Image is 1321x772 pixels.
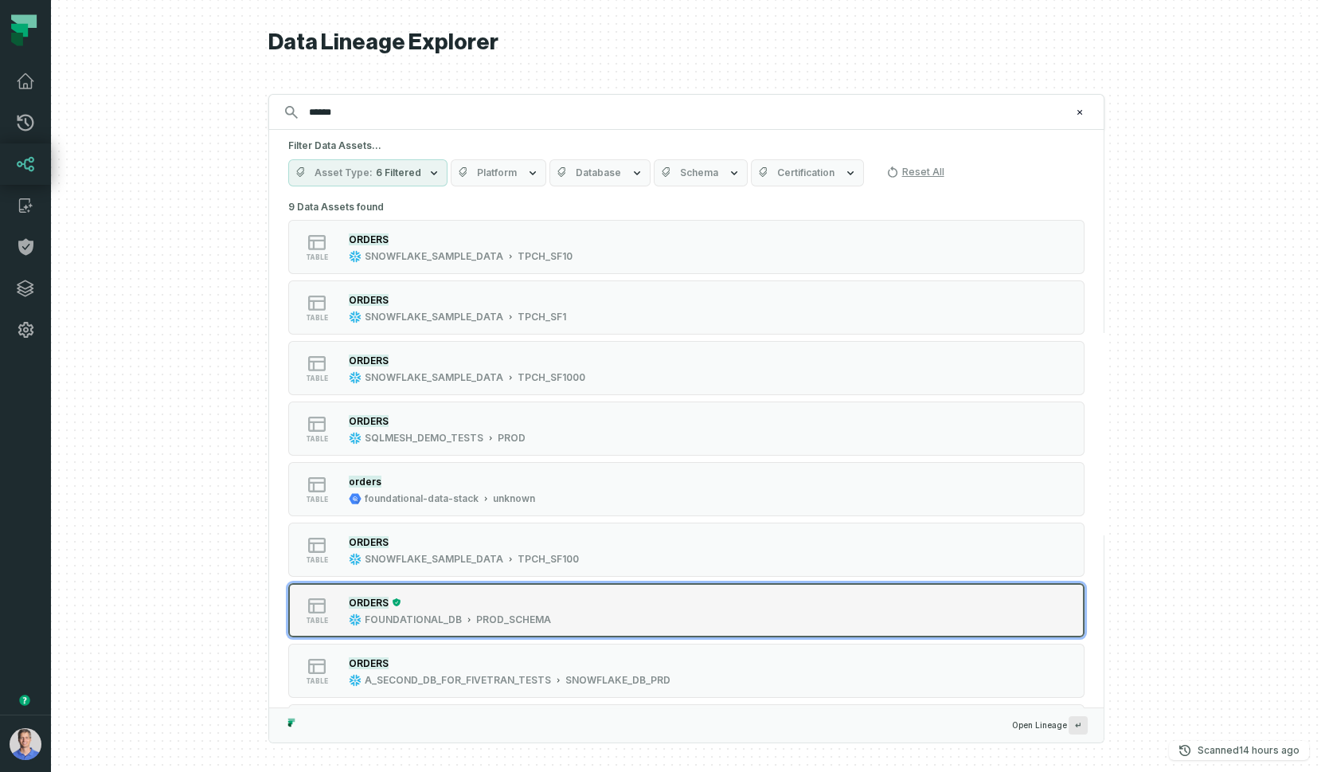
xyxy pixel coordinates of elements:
button: tableSNOWFLAKE_SAMPLE_DATATPCH_SF1 [288,280,1085,335]
div: SNOWFLAKE_DB_PRD [565,674,670,687]
span: Certification [777,167,834,179]
div: unknown [493,492,535,505]
span: Database [576,167,621,179]
span: Platform [477,167,517,179]
mark: ORDERS [349,294,389,306]
div: TPCH_SF10 [518,250,573,263]
div: Certified [389,598,401,607]
span: table [306,496,328,504]
mark: ORDERS [349,415,389,427]
h5: Filter Data Assets... [288,139,1085,152]
div: Tooltip anchor [18,693,32,707]
button: tableSQLMESH_DEMO_TESTSPROD [288,402,1085,456]
button: Database [549,159,651,186]
span: table [306,314,328,322]
span: Open Lineage [1012,716,1088,735]
div: TPCH_SF1000 [518,371,585,384]
button: tableSNOWFLAKE_SAMPLE_DATATPCH_SF10 [288,220,1085,274]
span: table [306,617,328,625]
button: Clear search query [1072,104,1088,120]
span: table [306,435,328,443]
button: Certification [751,159,864,186]
button: tableA_DB_FOR_FIVETRAN_TESTSPRD [288,704,1085,758]
button: Schema [654,159,748,186]
button: tableA_SECOND_DB_FOR_FIVETRAN_TESTSSNOWFLAKE_DB_PRD [288,644,1085,698]
mark: orders [349,476,381,488]
span: table [306,374,328,382]
img: avatar of Barak Forgoun [10,728,41,760]
div: SNOWFLAKE_SAMPLE_DATA [365,371,503,384]
button: Platform [451,159,546,186]
button: Reset All [880,159,951,185]
button: tableFOUNDATIONAL_DBPROD_SCHEMA [288,583,1085,637]
span: table [306,556,328,564]
relative-time: Sep 25, 2025, 8:12 AM GMT+3 [1239,744,1300,756]
div: Suggestions [269,196,1104,707]
span: Asset Type [315,167,373,179]
p: Scanned [1198,743,1300,758]
mark: ORDERS [349,597,389,609]
div: foundational-data-stack [365,492,479,505]
div: SNOWFLAKE_SAMPLE_DATA [365,250,503,263]
span: table [306,677,328,685]
mark: ORDERS [349,355,389,366]
mark: ORDERS [349,657,389,669]
button: Scanned[DATE] 8:12:52 AM [1169,741,1309,760]
button: tableSNOWFLAKE_SAMPLE_DATATPCH_SF100 [288,523,1085,577]
span: 6 Filtered [376,167,421,179]
div: FOUNDATIONAL_DB [365,613,462,626]
div: PROD_SCHEMA [476,613,551,626]
h1: Data Lineage Explorer [268,29,1104,57]
div: SQLMESH_DEMO_TESTS [365,432,483,445]
div: PROD [498,432,526,445]
span: Press ↵ to add a new Data Asset to the graph [1069,716,1088,735]
span: table [306,253,328,261]
div: A_SECOND_DB_FOR_FIVETRAN_TESTS [365,674,551,687]
button: Asset Type6 Filtered [288,159,447,186]
span: Schema [680,167,718,179]
button: tableSNOWFLAKE_SAMPLE_DATATPCH_SF1000 [288,341,1085,395]
div: SNOWFLAKE_SAMPLE_DATA [365,553,503,566]
div: SNOWFLAKE_SAMPLE_DATA [365,311,503,323]
div: TPCH_SF100 [518,553,579,566]
mark: ORDERS [349,536,389,548]
mark: ORDERS [349,233,389,245]
div: TPCH_SF1 [518,311,566,323]
button: tablefoundational-data-stackunknown [288,462,1085,516]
